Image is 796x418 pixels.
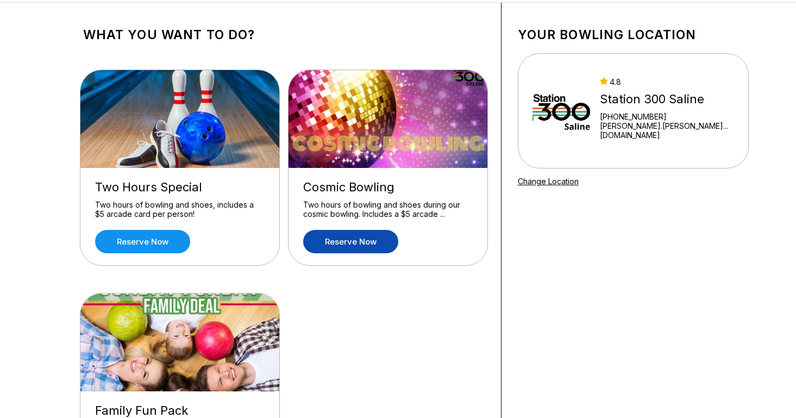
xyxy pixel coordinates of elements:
[80,294,280,391] img: Family Fun Pack
[80,70,280,168] img: Two Hours Special
[95,403,265,418] div: Family Fun Pack
[518,27,749,42] h1: Your bowling location
[600,121,734,140] a: [PERSON_NAME].[PERSON_NAME]...[DOMAIN_NAME]
[289,70,488,168] img: Cosmic Bowling
[600,77,734,86] div: 4.8
[303,200,473,219] div: Two hours of bowling and shoes during our cosmic bowling. Includes a $5 arcade ...
[532,70,591,152] img: Station 300 Saline
[303,180,473,195] div: Cosmic Bowling
[518,177,579,186] a: Change Location
[95,180,265,195] div: Two Hours Special
[600,112,734,121] div: [PHONE_NUMBER]
[600,92,734,107] div: Station 300 Saline
[95,230,190,253] a: Reserve now
[95,200,265,219] div: Two hours of bowling and shoes, includes a $5 arcade card per person!
[83,27,485,42] h1: What you want to do?
[303,230,398,253] a: Reserve now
